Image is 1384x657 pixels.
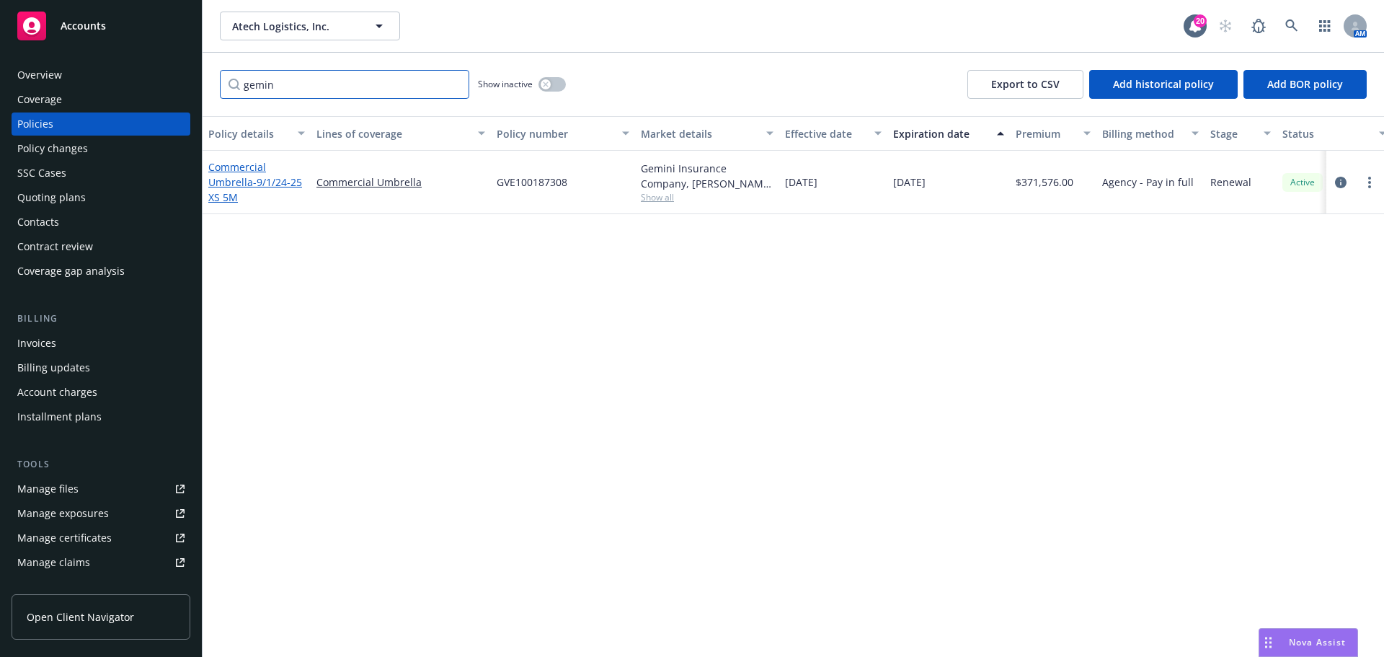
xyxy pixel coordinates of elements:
[220,12,400,40] button: Atech Logistics, Inc.
[17,88,62,111] div: Coverage
[1267,77,1343,91] span: Add BOR policy
[17,551,90,574] div: Manage claims
[12,477,190,501] a: Manage files
[17,381,97,404] div: Account charges
[17,356,90,379] div: Billing updates
[17,113,53,136] div: Policies
[779,116,887,151] button: Effective date
[12,405,190,428] a: Installment plans
[641,191,773,203] span: Show all
[12,186,190,209] a: Quoting plans
[1102,126,1183,141] div: Billing method
[17,186,86,209] div: Quoting plans
[967,70,1083,99] button: Export to CSV
[1010,116,1096,151] button: Premium
[17,137,88,160] div: Policy changes
[1289,636,1346,648] span: Nova Assist
[1243,70,1367,99] button: Add BOR policy
[311,116,491,151] button: Lines of coverage
[1089,70,1238,99] button: Add historical policy
[478,78,533,90] span: Show inactive
[1016,126,1075,141] div: Premium
[12,162,190,185] a: SSC Cases
[893,126,988,141] div: Expiration date
[12,260,190,283] a: Coverage gap analysis
[1194,14,1207,27] div: 20
[1210,175,1251,190] span: Renewal
[497,175,567,190] span: GVE100187308
[887,116,1010,151] button: Expiration date
[893,175,926,190] span: [DATE]
[61,20,106,32] span: Accounts
[1310,12,1339,40] a: Switch app
[17,526,112,550] div: Manage certificates
[316,126,469,141] div: Lines of coverage
[208,126,289,141] div: Policy details
[17,477,79,501] div: Manage files
[12,332,190,355] a: Invoices
[12,211,190,234] a: Contacts
[27,609,134,625] span: Open Client Navigator
[1210,126,1255,141] div: Stage
[1259,628,1358,657] button: Nova Assist
[17,332,56,355] div: Invoices
[12,576,190,599] a: Manage BORs
[1102,175,1194,190] span: Agency - Pay in full
[17,235,93,258] div: Contract review
[991,77,1060,91] span: Export to CSV
[17,576,85,599] div: Manage BORs
[12,381,190,404] a: Account charges
[12,356,190,379] a: Billing updates
[17,260,125,283] div: Coverage gap analysis
[1277,12,1306,40] a: Search
[641,126,758,141] div: Market details
[12,551,190,574] a: Manage claims
[1113,77,1214,91] span: Add historical policy
[635,116,779,151] button: Market details
[12,88,190,111] a: Coverage
[316,175,485,190] a: Commercial Umbrella
[1288,176,1317,189] span: Active
[203,116,311,151] button: Policy details
[208,175,302,204] span: - 9/1/24-25 XS 5M
[1244,12,1273,40] a: Report a Bug
[1282,126,1370,141] div: Status
[17,502,109,525] div: Manage exposures
[17,162,66,185] div: SSC Cases
[1361,174,1378,191] a: more
[785,175,817,190] span: [DATE]
[208,160,302,204] a: Commercial Umbrella
[641,161,773,191] div: Gemini Insurance Company, [PERSON_NAME] Corporation, [GEOGRAPHIC_DATA]
[1332,174,1349,191] a: circleInformation
[12,312,190,326] div: Billing
[497,126,613,141] div: Policy number
[17,405,102,428] div: Installment plans
[17,211,59,234] div: Contacts
[12,137,190,160] a: Policy changes
[12,63,190,87] a: Overview
[785,126,866,141] div: Effective date
[1096,116,1205,151] button: Billing method
[12,113,190,136] a: Policies
[1205,116,1277,151] button: Stage
[17,63,62,87] div: Overview
[232,19,357,34] span: Atech Logistics, Inc.
[1259,629,1277,656] div: Drag to move
[12,526,190,550] a: Manage certificates
[12,6,190,46] a: Accounts
[1016,175,1073,190] span: $371,576.00
[491,116,635,151] button: Policy number
[12,502,190,525] a: Manage exposures
[12,457,190,472] div: Tools
[12,235,190,258] a: Contract review
[1211,12,1240,40] a: Start snowing
[220,70,469,99] input: Filter by keyword...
